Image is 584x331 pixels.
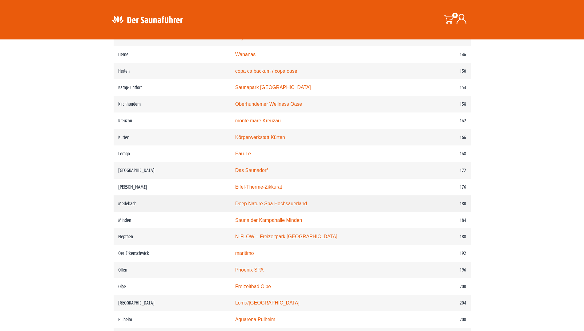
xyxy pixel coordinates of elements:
[406,112,470,129] td: 162
[114,145,231,162] td: Lemgo
[235,135,285,140] a: Körperwerkstatt Kürten
[114,112,231,129] td: Kreuzau
[114,195,231,212] td: Medebach
[406,46,470,63] td: 146
[235,184,282,190] a: Eifel-Therme-Zikkurat
[114,46,231,63] td: Herne
[114,262,231,278] td: Olfen
[114,311,231,328] td: Pulheim
[235,101,302,107] a: Oberhundemer Wellness Oase
[406,129,470,146] td: 166
[114,96,231,112] td: Kirchhundem
[406,162,470,179] td: 172
[114,63,231,80] td: Herten
[235,317,275,322] a: Aquarena Pulheim
[235,234,337,239] a: N-FLOW – Freizeitpark [GEOGRAPHIC_DATA]
[114,179,231,195] td: [PERSON_NAME]
[235,218,302,223] a: Sauna der Kampahalle Minden
[406,295,470,311] td: 204
[235,300,300,305] a: Loma/[GEOGRAPHIC_DATA]
[406,63,470,80] td: 150
[114,245,231,262] td: Oer-Erkenschwick
[406,145,470,162] td: 168
[114,79,231,96] td: Kamp-Lintfort
[406,195,470,212] td: 180
[114,295,231,311] td: [GEOGRAPHIC_DATA]
[406,96,470,112] td: 158
[235,168,268,173] a: Das Saunadorf
[235,267,264,272] a: Phoenix SPA
[406,79,470,96] td: 154
[406,262,470,278] td: 196
[235,52,256,57] a: Wananas
[235,201,307,206] a: Deep Nature Spa Hochsauerland
[235,284,271,289] a: Freizeitbad Olpe
[406,212,470,229] td: 184
[406,278,470,295] td: 200
[406,245,470,262] td: 192
[235,85,311,90] a: Saunapark [GEOGRAPHIC_DATA]
[452,13,458,18] span: 0
[235,118,281,123] a: monte mare Kreuzau
[406,179,470,195] td: 176
[235,151,251,156] a: Eau-Le
[235,68,297,74] a: copa ca backum / copa oase
[406,311,470,328] td: 208
[114,162,231,179] td: [GEOGRAPHIC_DATA]
[114,129,231,146] td: Kürten
[114,212,231,229] td: Minden
[114,228,231,245] td: Nepthen
[114,278,231,295] td: Olpe
[406,228,470,245] td: 188
[235,251,254,256] a: maritimo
